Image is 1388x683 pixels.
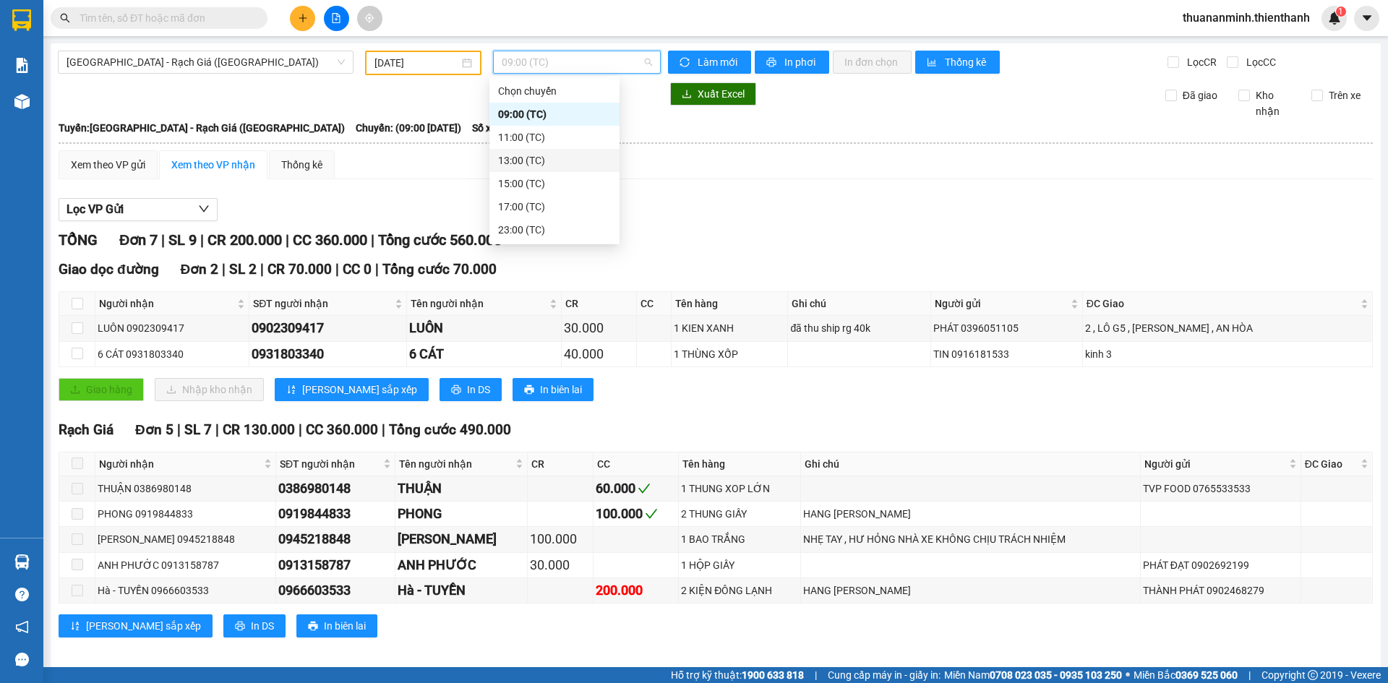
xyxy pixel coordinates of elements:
div: 30.000 [530,555,591,575]
span: Số xe: [472,120,500,136]
div: Hà - TUYỀN [398,580,525,601]
span: | [299,421,302,438]
span: | [215,421,219,438]
div: 23:00 (TC) [498,222,611,238]
div: kinh 3 [1085,346,1370,362]
span: Giao dọc đường [59,261,159,278]
div: PHÁT ĐẠT 0902692199 [1143,557,1298,573]
span: Miền Nam [944,667,1122,683]
div: 60.000 [596,478,676,499]
td: ANH PHƯỚC [395,553,528,578]
button: printerIn biên lai [296,614,377,637]
span: thuananminh.thienthanh [1171,9,1321,27]
div: 2 THUNG GIẤY [681,506,798,522]
span: download [682,89,692,100]
span: CC 360.000 [306,421,378,438]
span: Người nhận [99,296,234,312]
div: 13:00 (TC) [498,153,611,168]
div: 11:00 (TC) [498,129,611,145]
span: Đơn 7 [119,231,158,249]
span: | [371,231,374,249]
span: Đơn 2 [181,261,219,278]
span: | [1248,667,1251,683]
div: THUẬN [398,478,525,499]
div: THUẬN 0386980148 [98,481,273,497]
div: 6 CÁT [409,344,558,364]
span: bar-chart [927,57,939,69]
span: copyright [1308,670,1318,680]
span: Cung cấp máy in - giấy in: [828,667,941,683]
div: Thống kê [281,157,322,173]
span: 1 [1338,7,1343,17]
div: 17:00 (TC) [498,199,611,215]
span: printer [524,385,534,396]
button: sort-ascending[PERSON_NAME] sắp xếp [275,378,429,401]
span: Lọc VP Gửi [67,200,124,218]
button: downloadNhập kho nhận [155,378,264,401]
span: Đơn 5 [135,421,173,438]
div: 100.000 [530,529,591,549]
span: Chuyến: (09:00 [DATE]) [356,120,461,136]
span: Hỗ trợ kỹ thuật: [671,667,804,683]
span: | [260,261,264,278]
span: down [198,203,210,215]
div: LUÔN 0902309417 [98,320,247,336]
div: 6 CÁT 0931803340 [98,346,247,362]
span: file-add [331,13,341,23]
div: [PERSON_NAME] [398,529,525,549]
span: [PERSON_NAME] sắp xếp [302,382,417,398]
span: Xuất Excel [698,86,745,102]
span: In DS [467,382,490,398]
div: 1 KIEN XANH [674,320,785,336]
td: NGỌC HẠNH [395,527,528,552]
td: 6 CÁT [407,342,561,367]
div: TVP FOOD 0765533533 [1143,481,1298,497]
span: Đã giao [1177,87,1223,103]
div: 15:00 (TC) [498,176,611,192]
span: | [335,261,339,278]
span: search [60,13,70,23]
th: CC [594,452,679,476]
img: warehouse-icon [14,554,30,570]
span: Tổng cước 70.000 [382,261,497,278]
span: Làm mới [698,54,740,70]
button: In đơn chọn [833,51,912,74]
span: Tổng cước 560.000 [378,231,502,249]
button: bar-chartThống kê [915,51,1000,74]
span: CR 70.000 [267,261,332,278]
div: 0386980148 [278,478,393,499]
div: TIN 0916181533 [933,346,1080,362]
div: 0902309417 [252,318,404,338]
th: Tên hàng [679,452,801,476]
span: notification [15,620,29,634]
span: Tên người nhận [399,456,513,472]
span: CR 130.000 [223,421,295,438]
div: 1 THUNG XOP LỚN [681,481,798,497]
span: SĐT người nhận [280,456,380,472]
span: | [222,261,226,278]
span: In biên lai [540,382,582,398]
span: | [161,231,165,249]
span: check [638,482,651,495]
span: printer [451,385,461,396]
div: Chọn chuyến [498,83,611,99]
div: 2 , LÔ G5 , [PERSON_NAME] , AN HÒA [1085,320,1370,336]
div: ANH PHƯỚC [398,555,525,575]
div: 1 HỘP GIẤY [681,557,798,573]
span: Thống kê [945,54,988,70]
div: 2 KIỆN ĐÔNG LẠNH [681,583,798,598]
span: CC 0 [343,261,372,278]
span: sort-ascending [286,385,296,396]
td: 0902309417 [249,316,407,341]
th: CC [637,292,672,316]
span: Trên xe [1323,87,1366,103]
span: In DS [251,618,274,634]
span: | [286,231,289,249]
div: LUÔN [409,318,558,338]
img: icon-new-feature [1328,12,1341,25]
span: SL 7 [184,421,212,438]
div: 1 THÙNG XỐP [674,346,785,362]
span: | [382,421,385,438]
button: plus [290,6,315,31]
sup: 1 [1336,7,1346,17]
